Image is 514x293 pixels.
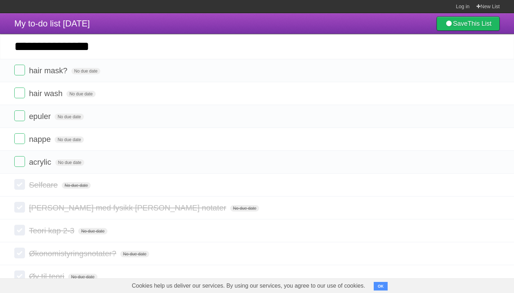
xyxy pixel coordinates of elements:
span: nappe [29,135,52,144]
span: No due date [62,182,91,189]
a: SaveThis List [437,16,500,31]
span: Øv til teori [29,272,66,281]
span: hair wash [29,89,64,98]
span: No due date [230,205,259,212]
label: Done [14,88,25,98]
span: Cookies help us deliver our services. By using our services, you agree to our use of cookies. [125,279,372,293]
span: No due date [71,68,100,74]
span: No due date [68,274,97,280]
span: My to-do list [DATE] [14,19,90,28]
span: Økonomistyringsnotater? [29,249,118,258]
button: OK [374,282,388,290]
span: No due date [120,251,149,257]
label: Done [14,270,25,281]
span: acrylic [29,158,53,167]
span: No due date [55,114,84,120]
span: hair mask? [29,66,69,75]
span: Selfcare [29,180,60,189]
span: [PERSON_NAME] med fysikk [PERSON_NAME] notater [29,203,228,212]
label: Done [14,110,25,121]
span: Teori kap 2-3 [29,226,76,235]
label: Done [14,179,25,190]
label: Done [14,225,25,235]
span: No due date [55,136,84,143]
b: This List [468,20,492,27]
label: Done [14,248,25,258]
label: Done [14,65,25,75]
label: Done [14,133,25,144]
span: No due date [66,91,95,97]
label: Done [14,156,25,167]
span: No due date [55,159,84,166]
span: No due date [78,228,107,234]
label: Done [14,202,25,213]
span: epuler [29,112,52,121]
